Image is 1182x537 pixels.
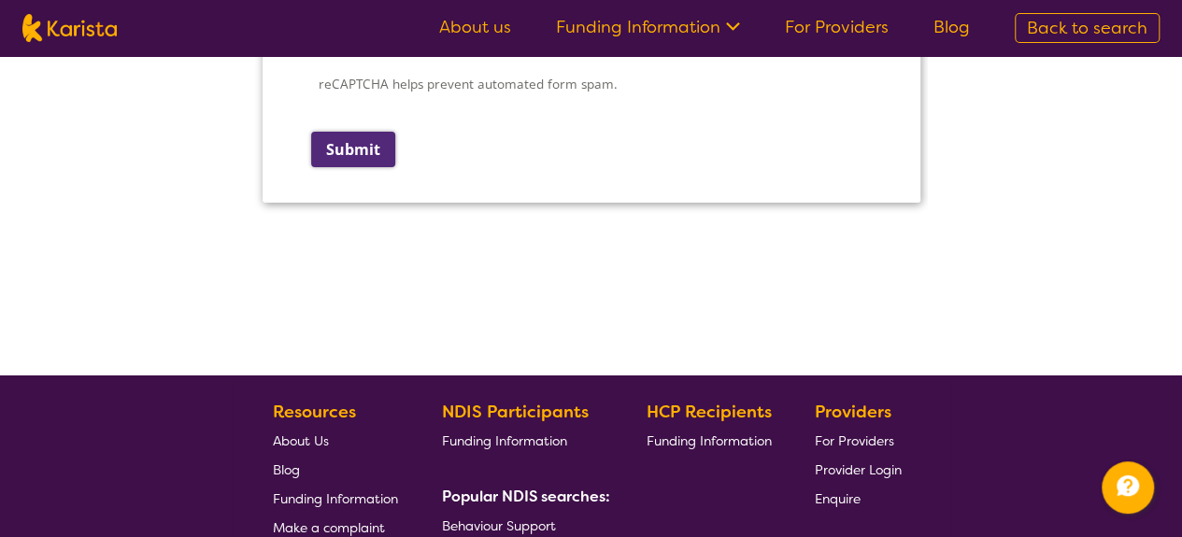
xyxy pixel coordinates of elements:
a: Funding Information [442,426,603,455]
label: Number of existing clients [84,381,284,408]
b: Resources [273,401,356,423]
input: ABN [84,151,424,189]
a: For Providers [785,16,889,38]
span: Behaviour Support [442,517,556,534]
label: Head Office Location [84,295,266,322]
a: Funding Information [273,484,398,513]
b: HCP Recipients [646,401,771,423]
b: NDIS Participants [442,401,589,423]
span: Make a complaint [273,519,385,536]
input: Business Website [84,236,420,274]
input: Number of existing clients [84,408,424,445]
span: Back to search [1027,17,1147,39]
span: Funding Information [646,432,771,449]
span: The value must be greater than the lower bound 1. [84,450,364,467]
a: Blog [273,455,398,484]
button: Channel Menu [1102,461,1154,514]
label: ABN [84,124,130,151]
span: Funding Information [273,490,398,507]
input: Business trading name [84,65,589,103]
a: Back to search [1015,13,1160,43]
span: For Providers [815,432,894,449]
img: Karista logo [22,14,117,42]
a: For Providers [815,426,902,455]
span: Provider Login [815,461,902,478]
a: Blog [933,16,970,38]
a: Enquire [815,484,902,513]
span: Enquire [815,490,861,507]
a: Funding Information [556,16,740,38]
a: About us [439,16,511,38]
b: Popular NDIS searches: [442,487,610,506]
span: Funding Information [442,432,567,449]
label: Business trading name [84,38,262,65]
label: Business Type [84,492,266,519]
span: About Us [273,432,329,449]
a: Funding Information [646,426,771,455]
a: Provider Login [815,455,902,484]
span: Blog [273,461,300,478]
label: Business Website [84,210,332,236]
a: About Us [273,426,398,455]
select: Head Office Location [84,322,424,360]
b: Providers [815,401,891,423]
